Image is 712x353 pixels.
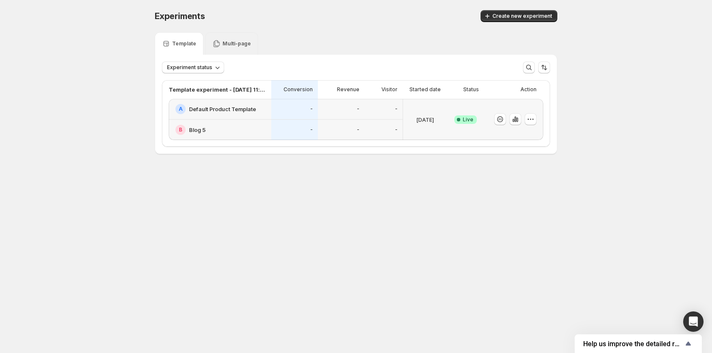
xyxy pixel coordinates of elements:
span: Create new experiment [492,13,552,20]
h2: Blog 5 [189,126,206,134]
p: [DATE] [416,115,434,124]
p: - [395,126,398,133]
span: Live [463,116,473,123]
p: Template [172,40,196,47]
p: Started date [409,86,441,93]
p: - [310,106,313,112]
button: Sort the results [538,62,550,73]
p: Action [520,86,537,93]
p: Visitor [381,86,398,93]
p: - [310,126,313,133]
p: Conversion [284,86,313,93]
button: Show survey - Help us improve the detailed report for A/B campaigns [583,339,693,349]
p: Template experiment - [DATE] 11:42:07 [169,85,266,94]
p: - [357,126,359,133]
h2: A [179,106,183,112]
div: Open Intercom Messenger [683,311,704,332]
p: Multi-page [222,40,251,47]
h2: B [179,126,182,133]
h2: Default Product Template [189,105,256,113]
p: - [395,106,398,112]
span: Experiments [155,11,205,21]
span: Experiment status [167,64,212,71]
p: Revenue [337,86,359,93]
p: - [357,106,359,112]
button: Experiment status [162,62,224,73]
p: Status [463,86,479,93]
button: Create new experiment [481,10,557,22]
span: Help us improve the detailed report for A/B campaigns [583,340,683,348]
